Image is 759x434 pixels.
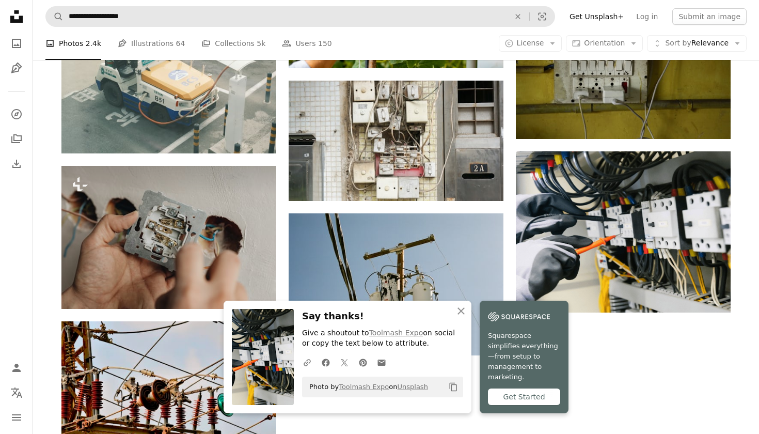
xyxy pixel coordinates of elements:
[488,309,550,324] img: file-1747939142011-51e5cc87e3c9
[584,39,625,47] span: Orientation
[6,58,27,79] a: Illustrations
[304,379,428,395] span: Photo by on
[318,38,332,49] span: 150
[6,33,27,54] a: Photos
[354,352,372,373] a: Share on Pinterest
[630,8,664,25] a: Log in
[317,352,335,373] a: Share on Facebook
[335,352,354,373] a: Share on Twitter
[398,383,428,391] a: Unsplash
[516,63,731,72] a: Phones are charging on an electrical outlet.
[6,104,27,125] a: Explore
[665,39,691,47] span: Sort by
[516,227,731,237] a: Electrician testing electrical panel with multimeter.
[665,38,729,49] span: Relevance
[672,8,747,25] button: Submit an image
[6,407,27,428] button: Menu
[488,389,560,405] div: Get Started
[46,7,64,26] button: Search Unsplash
[516,151,731,313] img: Electrician testing electrical panel with multimeter.
[61,388,276,397] a: a bunch of wires that are hanging from a pole
[45,6,555,27] form: Find visuals sitewide
[302,309,463,324] h3: Say thanks!
[488,331,560,382] span: Squarespace simplifies everything—from setup to management to marketing.
[530,7,555,26] button: Visual search
[61,166,276,309] img: a person is fixing a light switch on a wall
[339,383,389,391] a: Toolmash Expo
[445,378,462,396] button: Copy to clipboard
[201,27,265,60] a: Collections 5k
[61,77,276,86] a: A white and yellow utility vehicle parked on pavement.
[61,233,276,242] a: a person is fixing a light switch on a wall
[6,382,27,403] button: Language
[289,136,503,145] a: several assorted power switches mounted on white wall
[566,35,643,52] button: Orientation
[563,8,630,25] a: Get Unsplash+
[289,280,503,289] a: white and brown circuit post
[118,27,185,60] a: Illustrations 64
[257,38,265,49] span: 5k
[282,27,331,60] a: Users 150
[517,39,544,47] span: License
[499,35,562,52] button: License
[6,153,27,174] a: Download History
[61,10,276,153] img: A white and yellow utility vehicle parked on pavement.
[6,358,27,378] a: Log in / Sign up
[507,7,529,26] button: Clear
[6,6,27,29] a: Home — Unsplash
[372,352,391,373] a: Share over email
[480,301,568,413] a: Squarespace simplifies everything—from setup to management to marketing.Get Started
[369,329,423,337] a: Toolmash Expo
[289,81,503,201] img: several assorted power switches mounted on white wall
[289,213,503,355] img: white and brown circuit post
[176,38,185,49] span: 64
[647,35,747,52] button: Sort byRelevance
[6,129,27,149] a: Collections
[302,328,463,349] p: Give a shoutout to on social or copy the text below to attribute.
